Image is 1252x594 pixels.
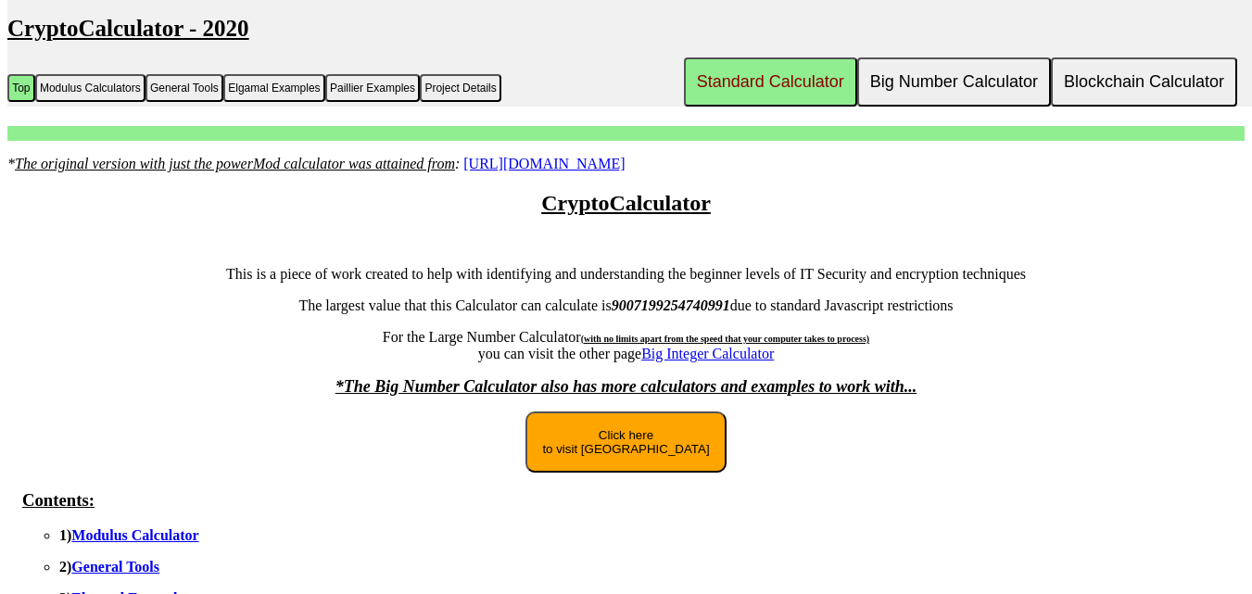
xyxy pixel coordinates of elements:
[525,411,726,473] button: Click hereto visit [GEOGRAPHIC_DATA]
[612,297,730,313] b: 9007199254740991
[463,156,625,171] a: [URL][DOMAIN_NAME]
[7,266,1245,283] p: This is a piece of work created to help with identifying and understanding the beginner levels of...
[541,191,711,215] u: CryptoCalculator
[223,74,325,102] button: Elgamal Examples
[325,74,420,102] button: Paillier Examples
[1051,57,1237,107] button: Blockchain Calculator
[59,559,159,575] b: 2)
[59,527,199,543] b: 1)
[581,334,869,344] span: (with no limits apart from the speed that your computer takes to process)
[7,329,1245,362] p: For the Large Number Calculator you can visit the other page
[15,156,455,171] u: The original version with just the powerMod calculator was attained from
[71,527,198,543] a: Modulus Calculator
[22,490,95,510] u: Contents:
[641,346,774,361] a: Big Integer Calculator
[7,74,35,102] button: Top
[35,74,145,102] button: Modulus Calculators
[335,377,917,396] font: *The Big Number Calculator also has more calculators and examples to work with...
[684,57,857,107] button: Standard Calculator
[7,297,1245,314] p: The largest value that this Calculator can calculate is due to standard Javascript restrictions
[7,16,249,41] u: CryptoCalculator - 2020
[145,74,223,102] button: General Tools
[857,57,1051,107] button: Big Number Calculator
[420,74,501,102] button: Project Details
[71,559,159,575] a: General Tools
